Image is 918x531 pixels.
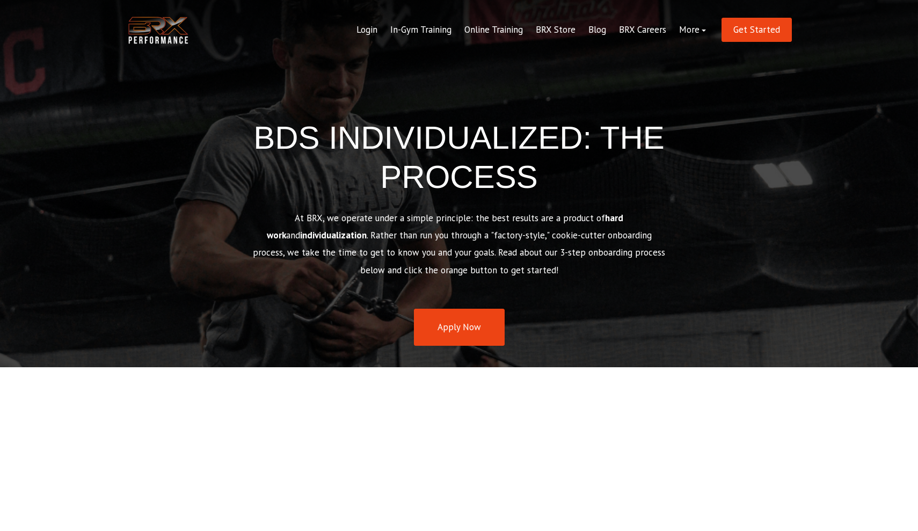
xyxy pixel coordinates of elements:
a: In-Gym Training [384,17,458,43]
strong: individualization [300,229,367,241]
a: Online Training [458,17,529,43]
span: BDS INDIVIDUALIZED: THE PROCESS [253,120,665,195]
a: BRX Careers [613,17,673,43]
a: Apply Now [414,309,505,346]
a: Get Started [722,18,792,42]
a: More [673,17,712,43]
div: Navigation Menu [350,17,712,43]
a: Login [350,17,384,43]
a: BRX Store [529,17,582,43]
p: At BRX, we operate under a simple principle: the best results are a product of and . Rather than ... [250,209,668,296]
img: BRX Transparent Logo-2 [126,14,191,47]
a: Blog [582,17,613,43]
